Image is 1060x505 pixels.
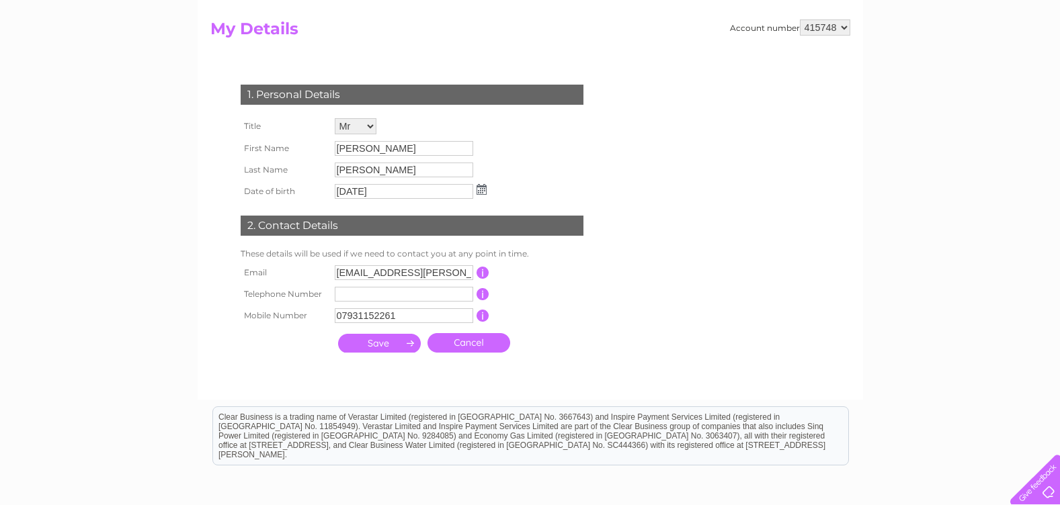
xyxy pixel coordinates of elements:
div: 1. Personal Details [241,85,583,105]
div: Account number [730,19,850,36]
th: First Name [237,138,331,159]
th: Last Name [237,159,331,181]
img: ... [477,184,487,195]
input: Submit [338,334,421,353]
a: Log out [1016,57,1047,67]
th: Date of birth [237,181,331,202]
a: Blog [943,57,963,67]
h2: My Details [210,19,850,45]
a: Telecoms [895,57,935,67]
input: Information [477,288,489,300]
input: Information [477,267,489,279]
th: Email [237,262,331,283]
a: 0333 014 3131 [807,7,899,24]
a: Energy [857,57,887,67]
th: Mobile Number [237,305,331,326]
th: Title [237,115,331,138]
td: These details will be used if we need to contact you at any point in time. [237,246,587,262]
a: Contact [971,57,1004,67]
th: Telephone Number [237,283,331,305]
img: logo.png [37,35,106,76]
div: Clear Business is a trading name of Verastar Limited (registered in [GEOGRAPHIC_DATA] No. 3667643... [213,7,848,65]
a: Cancel [427,333,510,353]
div: 2. Contact Details [241,216,583,236]
input: Information [477,310,489,322]
a: Water [823,57,849,67]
